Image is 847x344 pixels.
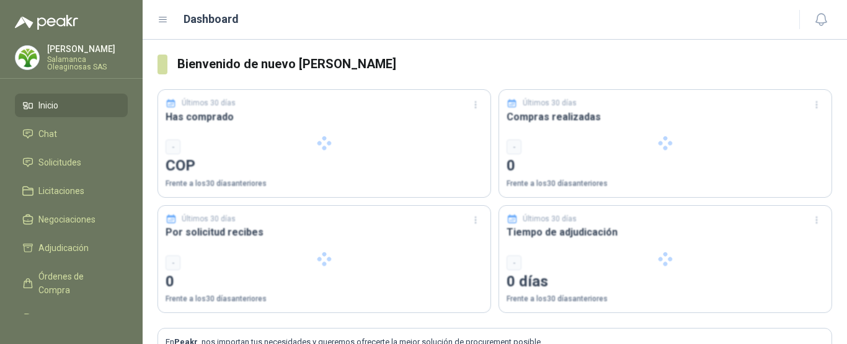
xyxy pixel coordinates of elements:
[177,55,832,74] h3: Bienvenido de nuevo [PERSON_NAME]
[38,99,58,112] span: Inicio
[15,15,78,30] img: Logo peakr
[184,11,239,28] h1: Dashboard
[15,94,128,117] a: Inicio
[16,46,39,69] img: Company Logo
[38,184,84,198] span: Licitaciones
[15,236,128,260] a: Adjudicación
[38,312,84,325] span: Remisiones
[15,307,128,330] a: Remisiones
[38,270,116,297] span: Órdenes de Compra
[15,179,128,203] a: Licitaciones
[15,208,128,231] a: Negociaciones
[47,56,128,71] p: Salamanca Oleaginosas SAS
[15,265,128,302] a: Órdenes de Compra
[15,122,128,146] a: Chat
[38,213,95,226] span: Negociaciones
[38,156,81,169] span: Solicitudes
[38,127,57,141] span: Chat
[38,241,89,255] span: Adjudicación
[15,151,128,174] a: Solicitudes
[47,45,128,53] p: [PERSON_NAME]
